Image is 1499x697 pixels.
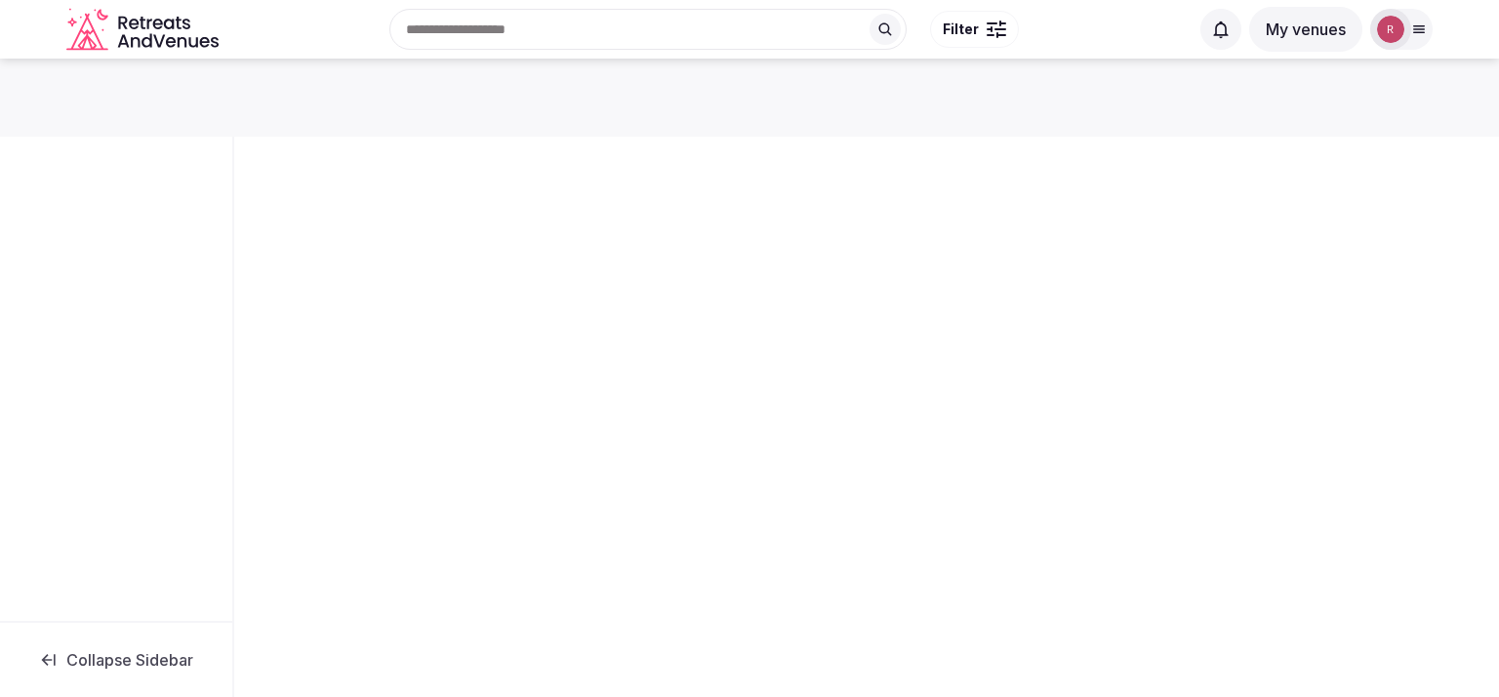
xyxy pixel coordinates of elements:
[1249,20,1362,39] a: My venues
[66,8,223,52] a: Visit the homepage
[66,650,193,670] span: Collapse Sidebar
[66,8,223,52] svg: Retreats and Venues company logo
[1249,7,1362,52] button: My venues
[16,638,217,681] button: Collapse Sidebar
[943,20,979,39] span: Filter
[930,11,1019,48] button: Filter
[1377,16,1404,43] img: robiejavier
